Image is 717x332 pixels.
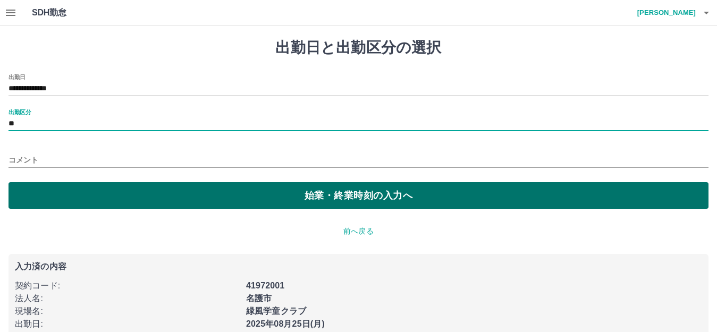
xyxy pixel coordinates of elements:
[15,262,702,271] p: 入力済の内容
[9,73,26,81] label: 出勤日
[9,39,708,57] h1: 出勤日と出勤区分の選択
[9,226,708,237] p: 前へ戻る
[246,294,272,303] b: 名護市
[246,281,284,290] b: 41972001
[15,305,240,318] p: 現場名 :
[9,108,31,116] label: 出勤区分
[246,307,306,316] b: 緑風学童クラブ
[15,318,240,330] p: 出勤日 :
[246,319,325,328] b: 2025年08月25日(月)
[15,292,240,305] p: 法人名 :
[15,279,240,292] p: 契約コード :
[9,182,708,209] button: 始業・終業時刻の入力へ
